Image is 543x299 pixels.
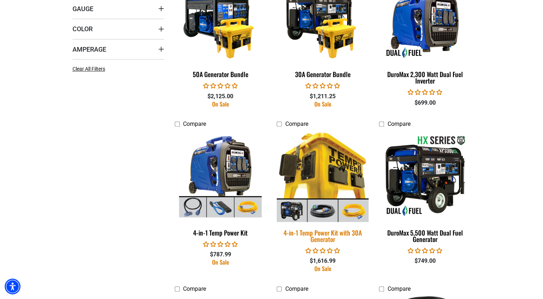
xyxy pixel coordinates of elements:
[175,92,266,101] div: $2,125.00
[277,257,368,265] div: $1,616.99
[379,99,471,107] div: $699.00
[175,134,266,217] img: 4-in-1 Temp Power Kit
[272,130,373,222] img: 4-in-1 Temp Power Kit with 30A Generator
[175,131,266,240] a: 4-in-1 Temp Power Kit 4-in-1 Temp Power Kit
[277,131,368,247] a: 4-in-1 Temp Power Kit with 30A Generator 4-in-1 Temp Power Kit with 30A Generator
[72,25,93,33] span: Color
[408,247,442,254] span: 0.00 stars
[277,71,368,77] div: 30A Generator Bundle
[305,82,340,89] span: 0.00 stars
[408,89,442,96] span: 0.00 stars
[72,65,108,73] a: Clear All Filters
[5,279,20,294] div: Accessibility Menu
[277,101,368,107] div: On Sale
[380,134,470,217] img: DuroMax 5,500 Watt Dual Fuel Generator
[72,45,106,53] span: Amperage
[72,39,164,59] summary: Amperage
[285,285,308,292] span: Compare
[203,82,238,89] span: 0.00 stars
[379,71,471,84] div: DuroMax 2,300 Watt Dual Fuel Inverter
[379,229,471,242] div: DuroMax 5,500 Watt Dual Fuel Generator
[175,101,266,107] div: On Sale
[379,257,471,265] div: $749.00
[203,241,238,248] span: 0.00 stars
[175,259,266,265] div: On Sale
[379,131,471,247] a: DuroMax 5,500 Watt Dual Fuel Generator DuroMax 5,500 Watt Dual Fuel Generator
[175,229,266,236] div: 4-in-1 Temp Power Kit
[72,19,164,39] summary: Color
[175,71,266,77] div: 50A Generator Bundle
[175,250,266,259] div: $787.99
[277,92,368,101] div: $1,211.25
[285,120,308,127] span: Compare
[277,229,368,242] div: 4-in-1 Temp Power Kit with 30A Generator
[387,120,410,127] span: Compare
[305,247,340,254] span: 0.00 stars
[277,266,368,271] div: On Sale
[72,66,105,72] span: Clear All Filters
[183,120,206,127] span: Compare
[183,285,206,292] span: Compare
[387,285,410,292] span: Compare
[72,5,93,13] span: Gauge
